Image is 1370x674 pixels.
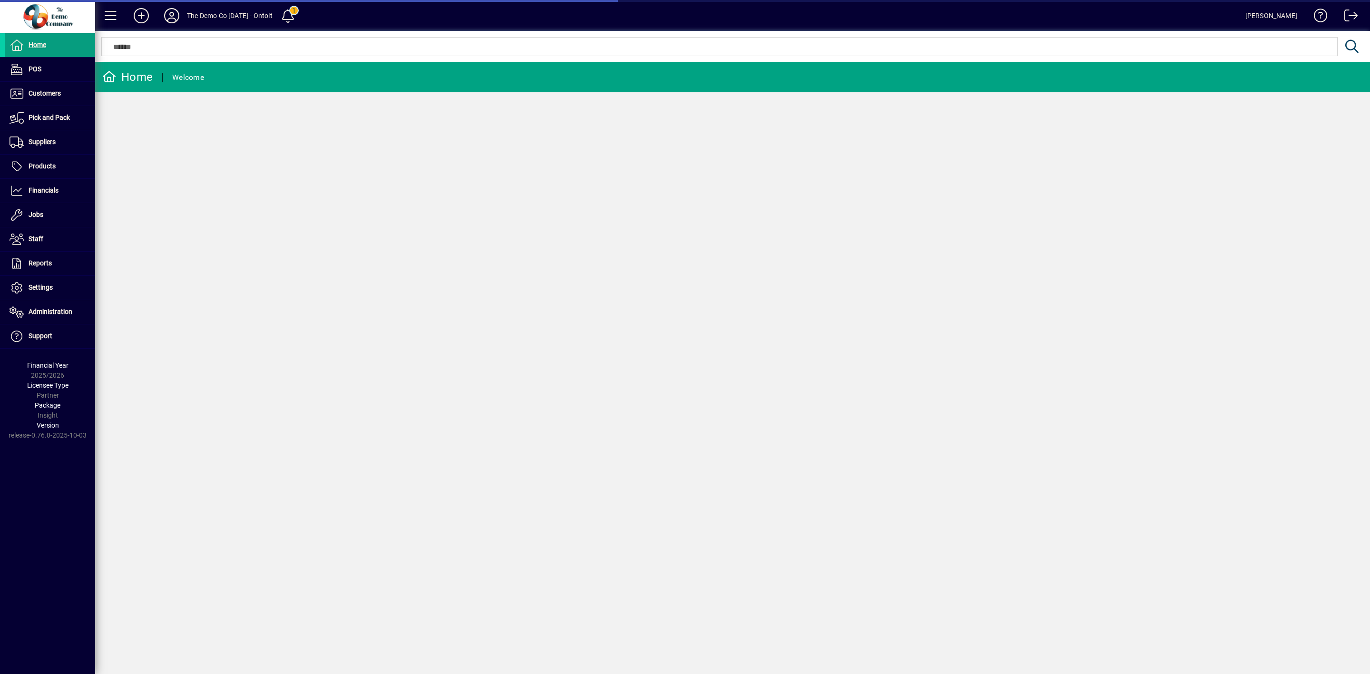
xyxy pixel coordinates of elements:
[29,211,43,218] span: Jobs
[27,361,68,369] span: Financial Year
[29,114,70,121] span: Pick and Pack
[35,401,60,409] span: Package
[29,41,46,49] span: Home
[1337,2,1358,33] a: Logout
[37,421,59,429] span: Version
[29,332,52,340] span: Support
[1245,8,1297,23] div: [PERSON_NAME]
[29,283,53,291] span: Settings
[187,8,273,23] div: The Demo Co [DATE] - Ontoit
[27,381,68,389] span: Licensee Type
[172,70,204,85] div: Welcome
[5,130,95,154] a: Suppliers
[102,69,153,85] div: Home
[29,186,59,194] span: Financials
[29,162,56,170] span: Products
[5,252,95,275] a: Reports
[29,65,41,73] span: POS
[29,138,56,146] span: Suppliers
[5,106,95,130] a: Pick and Pack
[5,58,95,81] a: POS
[5,82,95,106] a: Customers
[5,155,95,178] a: Products
[1307,2,1328,33] a: Knowledge Base
[29,89,61,97] span: Customers
[5,300,95,324] a: Administration
[29,259,52,267] span: Reports
[5,203,95,227] a: Jobs
[157,7,187,24] button: Profile
[29,235,43,243] span: Staff
[5,179,95,203] a: Financials
[5,276,95,300] a: Settings
[5,227,95,251] a: Staff
[126,7,157,24] button: Add
[5,324,95,348] a: Support
[29,308,72,315] span: Administration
